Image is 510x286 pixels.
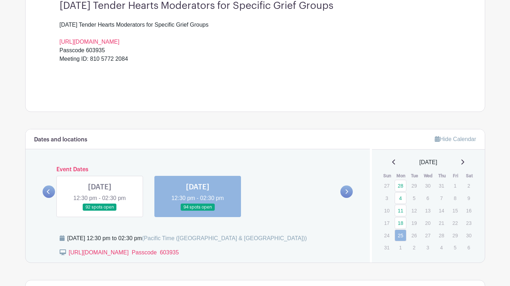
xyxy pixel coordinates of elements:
[422,242,434,253] p: 3
[463,230,475,241] p: 30
[463,217,475,228] p: 23
[55,166,341,173] h6: Event Dates
[395,192,406,204] a: 4
[435,205,447,216] p: 14
[408,230,420,241] p: 26
[381,242,393,253] p: 31
[142,235,307,241] span: (Pacific Time ([GEOGRAPHIC_DATA] & [GEOGRAPHIC_DATA]))
[381,193,393,204] p: 3
[463,193,475,204] p: 9
[449,205,461,216] p: 15
[422,205,434,216] p: 13
[69,249,179,255] a: [URL][DOMAIN_NAME] Passcode 603935
[462,172,476,179] th: Sat
[408,180,420,191] p: 29
[395,205,406,216] a: 11
[34,136,87,143] h6: Dates and locations
[67,234,307,243] div: [DATE] 12:30 pm to 02:30 pm
[408,205,420,216] p: 12
[449,193,461,204] p: 8
[395,180,406,191] a: 28
[381,180,393,191] p: 27
[449,217,461,228] p: 22
[422,230,434,241] p: 27
[422,172,435,179] th: Wed
[463,180,475,191] p: 2
[449,172,463,179] th: Fri
[435,172,449,179] th: Thu
[435,136,476,142] a: Hide Calendar
[381,230,393,241] p: 24
[449,230,461,241] p: 29
[408,217,420,228] p: 19
[463,205,475,216] p: 16
[408,193,420,204] p: 5
[60,39,120,45] a: [URL][DOMAIN_NAME]
[435,193,447,204] p: 7
[435,242,447,253] p: 4
[449,180,461,191] p: 1
[394,172,408,179] th: Mon
[408,242,420,253] p: 2
[60,55,451,72] div: Meeting ID: 810 5772 2084
[422,217,434,228] p: 20
[381,205,393,216] p: 10
[395,242,406,253] p: 1
[422,180,434,191] p: 30
[380,172,394,179] th: Sun
[435,180,447,191] p: 31
[408,172,422,179] th: Tue
[395,230,406,241] a: 25
[422,193,434,204] p: 6
[449,242,461,253] p: 5
[381,217,393,228] p: 17
[435,217,447,228] p: 21
[419,158,437,167] span: [DATE]
[60,21,451,55] div: [DATE] Tender Hearts Moderators for Specific Grief Groups Passcode 603935
[463,242,475,253] p: 6
[435,230,447,241] p: 28
[395,217,406,229] a: 18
